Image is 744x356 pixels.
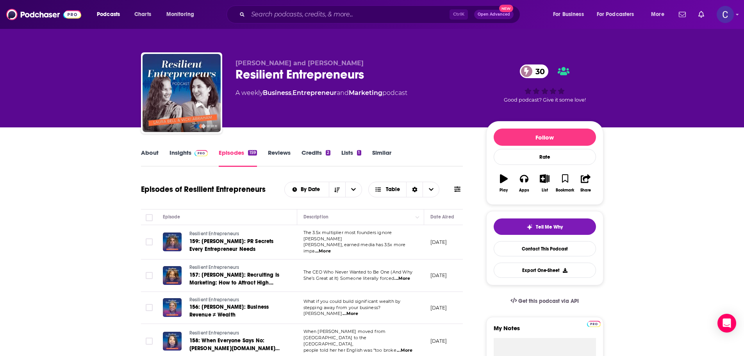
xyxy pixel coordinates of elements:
[486,59,603,108] div: 30Good podcast? Give it some love!
[494,241,596,256] a: Contact This Podcast
[284,182,362,197] h2: Choose List sort
[397,347,412,354] span: ...More
[146,238,153,245] span: Toggle select row
[303,275,394,281] span: She’s Great at It) Someone literally forced
[248,150,257,156] div: 159
[494,169,514,197] button: Play
[189,297,239,302] span: Resilient Entrepreneurs
[303,347,396,353] span: people told her her English was “too broke
[717,6,734,23] span: Logged in as publicityxxtina
[430,304,447,311] p: [DATE]
[189,265,239,270] span: Resilient Entrepreneurs
[536,224,563,230] span: Tell Me Why
[6,7,81,22] img: Podchaser - Follow, Share and Rate Podcasts
[219,149,257,167] a: Episodes159
[97,9,120,20] span: Podcasts
[189,330,239,336] span: Resilient Entrepreneurs
[494,324,596,338] label: My Notes
[169,149,208,167] a: InsightsPodchaser Pro
[717,314,736,333] div: Open Intercom Messenger
[494,149,596,165] div: Rate
[349,89,382,97] a: Marketing
[520,64,549,78] a: 30
[494,218,596,235] button: tell me why sparkleTell Me Why
[129,8,156,21] a: Charts
[189,231,239,236] span: Resilient Entrepreneurs
[189,272,280,294] span: 157: [PERSON_NAME]: Recruiting Is Marketing: How to Attract High Performers
[303,212,328,222] div: Description
[146,304,153,311] span: Toggle select row
[504,97,586,103] span: Good podcast? Give it some love!
[717,6,734,23] button: Show profile menu
[189,297,283,304] a: Resilient Entrepreneurs
[234,5,528,23] div: Search podcasts, credits, & more...
[189,303,283,319] a: 156: [PERSON_NAME]: Business Revenue ≠ Wealth
[406,182,423,197] div: Sort Direction
[430,338,447,344] p: [DATE]
[500,188,508,193] div: Play
[189,238,274,252] span: 159: [PERSON_NAME]: PR Secrets Every Entrepreneur Needs
[504,292,585,311] a: Get this podcast via API
[236,59,364,67] span: [PERSON_NAME] and [PERSON_NAME]
[268,149,291,167] a: Reviews
[676,8,689,21] a: Show notifications dropdown
[337,89,349,97] span: and
[386,187,400,192] span: Table
[166,9,194,20] span: Monitoring
[394,275,410,282] span: ...More
[499,5,513,12] span: New
[291,89,293,97] span: ,
[372,149,391,167] a: Similar
[189,271,283,287] a: 157: [PERSON_NAME]: Recruiting Is Marketing: How to Attract High Performers
[293,89,337,97] a: Entrepreneur
[430,212,454,222] div: Date Aired
[587,321,601,327] img: Podchaser Pro
[141,184,266,194] h1: Episodes of Resilient Entrepreneurs
[592,8,646,21] button: open menu
[141,149,159,167] a: About
[430,272,447,279] p: [DATE]
[514,169,534,197] button: Apps
[519,188,529,193] div: Apps
[646,8,674,21] button: open menu
[236,88,407,98] div: A weekly podcast
[478,13,510,16] span: Open Advanced
[315,248,331,254] span: ...More
[329,182,345,197] button: Sort Direction
[303,269,412,275] span: The CEO Who Never Wanted to Be One (And Why
[189,330,283,337] a: Resilient Entrepreneurs
[345,182,362,197] button: open menu
[368,182,440,197] button: Choose View
[163,212,180,222] div: Episode
[303,305,381,317] span: stepping away from your business? [PERSON_NAME]
[548,8,594,21] button: open menu
[494,263,596,278] button: Export One-Sheet
[285,187,329,192] button: open menu
[143,54,221,132] img: Resilient Entrepreneurs
[189,231,283,238] a: Resilient Entrepreneurs
[146,338,153,345] span: Toggle select row
[587,320,601,327] a: Pro website
[357,150,361,156] div: 1
[555,169,575,197] button: Bookmark
[302,149,330,167] a: Credits2
[194,150,208,156] img: Podchaser Pro
[534,169,555,197] button: List
[526,224,533,230] img: tell me why sparkle
[303,242,406,254] span: [PERSON_NAME], earned media has 3.5x more impa
[518,298,579,304] span: Get this podcast via API
[161,8,204,21] button: open menu
[556,188,574,193] div: Bookmark
[413,213,422,222] button: Column Actions
[189,238,283,253] a: 159: [PERSON_NAME]: PR Secrets Every Entrepreneur Needs
[189,264,283,271] a: Resilient Entrepreneurs
[494,129,596,146] button: Follow
[303,230,392,242] span: The 3.5x multiplier most founders ignore [PERSON_NAME]
[248,8,450,21] input: Search podcasts, credits, & more...
[301,187,323,192] span: By Date
[303,299,401,304] span: What if you could build significant wealth by
[651,9,664,20] span: More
